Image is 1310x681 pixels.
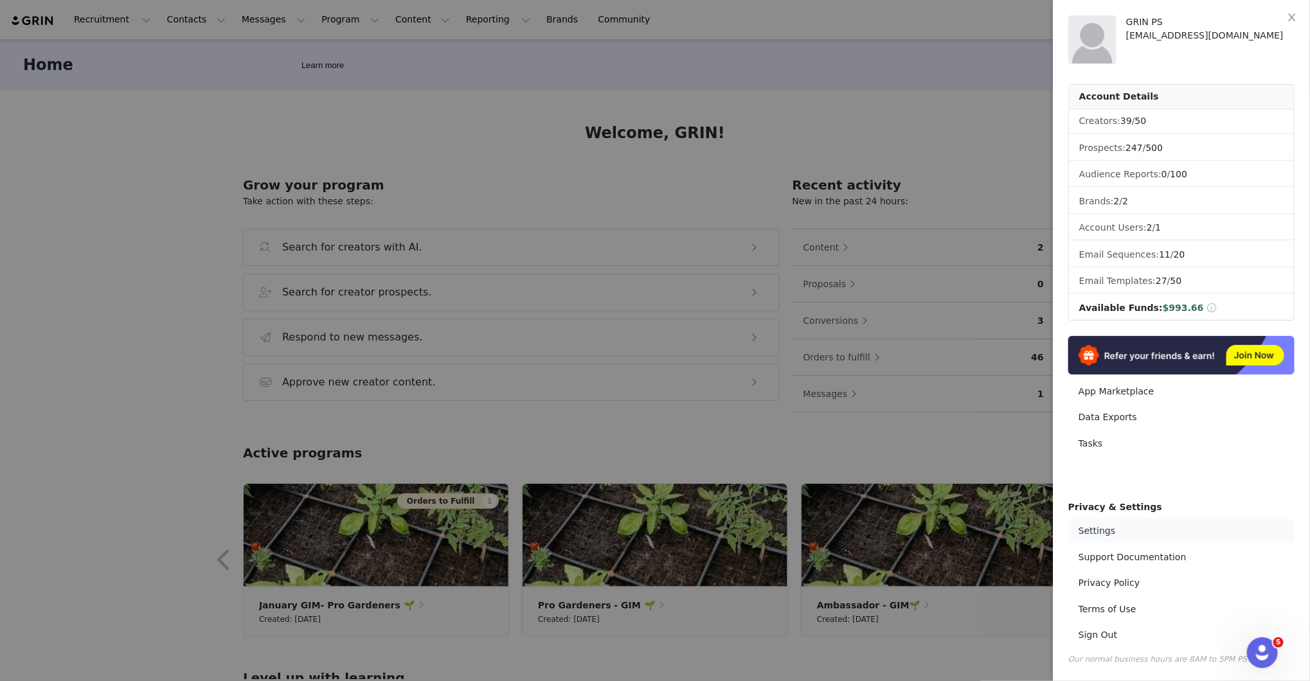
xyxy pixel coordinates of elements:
span: 2 [1122,196,1128,206]
span: 2 [1147,222,1153,233]
img: Refer & Earn [1068,336,1295,375]
a: App Marketplace [1068,380,1295,403]
a: Sign Out [1068,623,1295,647]
a: Terms of Use [1068,597,1295,621]
span: 1 [1156,222,1162,233]
div: [EMAIL_ADDRESS][DOMAIN_NAME] [1126,29,1295,42]
span: 39 [1120,116,1132,126]
span: 50 [1171,276,1182,286]
li: Brands: [1069,190,1294,214]
a: Tasks [1068,432,1295,455]
iframe: Intercom live chat [1247,637,1278,668]
span: / [1120,116,1146,126]
span: 11 [1159,249,1171,260]
span: / [1156,276,1181,286]
a: Settings [1068,519,1295,543]
span: / [1159,249,1185,260]
div: GRIN PS [1126,15,1295,29]
a: Privacy Policy [1068,571,1295,595]
span: 50 [1135,116,1147,126]
li: Audience Reports: / [1069,163,1294,187]
i: icon: close [1287,12,1297,22]
span: / [1126,143,1163,153]
a: Support Documentation [1068,545,1295,569]
div: Account Details [1069,85,1294,109]
span: 100 [1171,169,1188,179]
li: Prospects: [1069,136,1294,161]
li: Email Templates: [1069,269,1294,294]
span: / [1114,196,1129,206]
span: Privacy & Settings [1068,502,1162,512]
span: 0 [1162,169,1167,179]
span: 20 [1174,249,1185,260]
li: Email Sequences: [1069,243,1294,267]
span: Available Funds: [1079,303,1163,313]
span: Our normal business hours are 8AM to 5PM PST. [1068,655,1253,664]
li: Account Users: [1069,216,1294,240]
img: placeholder-profile.jpg [1068,15,1117,64]
span: / [1147,222,1162,233]
span: 2 [1114,196,1120,206]
span: 247 [1126,143,1143,153]
li: Creators: [1069,109,1294,134]
span: $993.66 [1163,303,1204,313]
span: 5 [1273,637,1284,648]
a: Data Exports [1068,405,1295,429]
span: 500 [1146,143,1163,153]
span: 27 [1156,276,1167,286]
